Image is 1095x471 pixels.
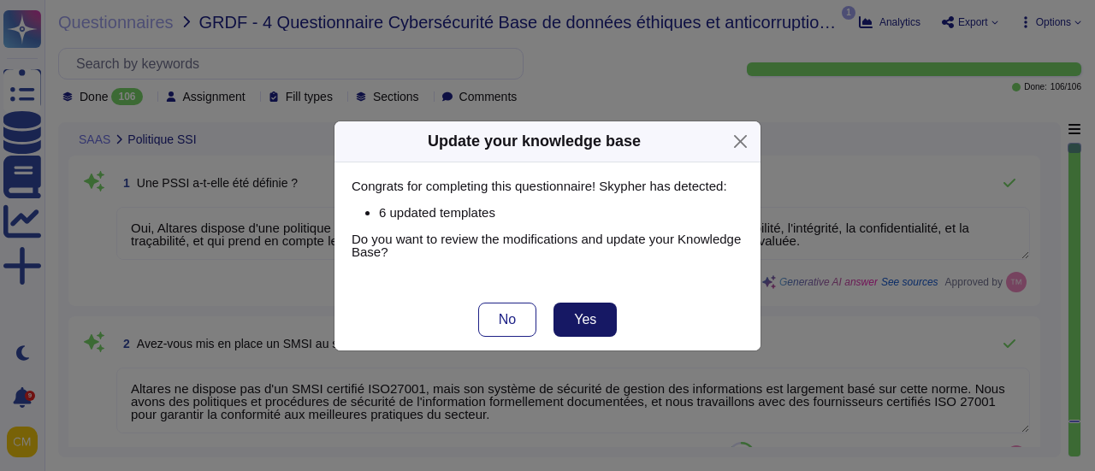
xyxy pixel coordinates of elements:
[428,130,641,153] div: Update your knowledge base
[553,303,617,337] button: Yes
[499,313,516,327] span: No
[352,233,743,258] p: Do you want to review the modifications and update your Knowledge Base?
[574,313,596,327] span: Yes
[727,128,754,155] button: Close
[352,180,743,192] p: Congrats for completing this questionnaire! Skypher has detected:
[478,303,536,337] button: No
[379,206,743,219] p: 6 updated templates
